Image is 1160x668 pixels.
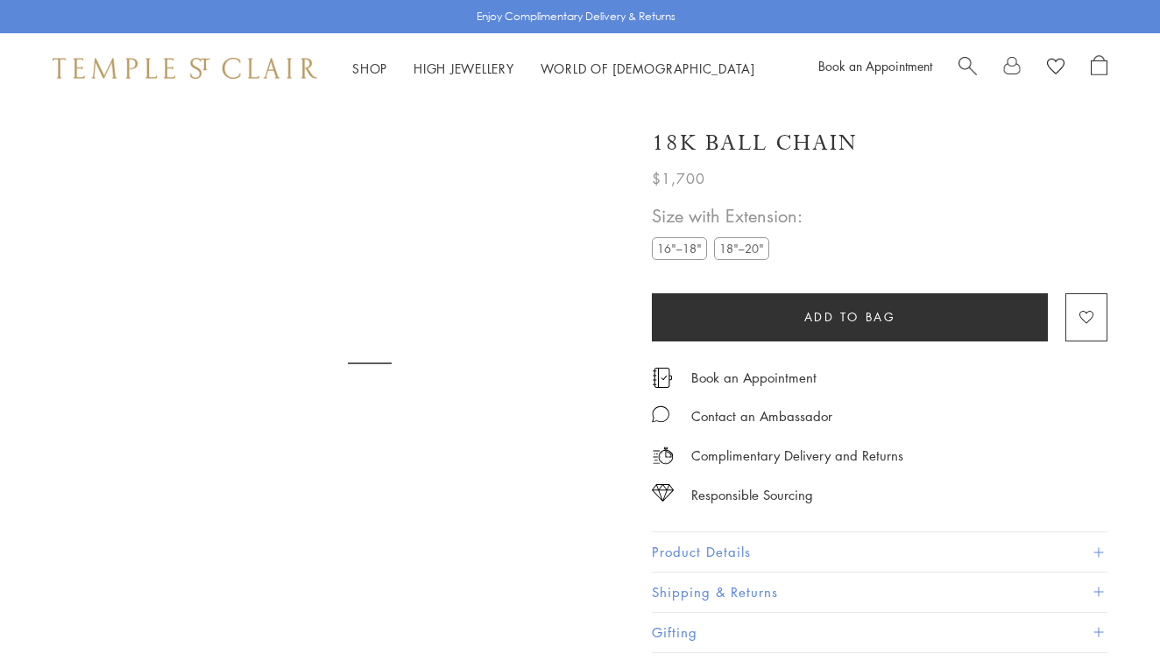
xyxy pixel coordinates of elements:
button: Product Details [652,532,1107,572]
a: View Wishlist [1047,55,1065,81]
button: Gifting [652,613,1107,652]
a: Book an Appointment [691,368,817,387]
a: Book an Appointment [818,57,932,74]
p: Complimentary Delivery and Returns [691,445,903,467]
label: 18"–20" [714,237,769,259]
a: Search [958,55,977,81]
span: $1,700 [652,167,705,190]
img: icon_sourcing.svg [652,484,674,502]
img: Temple St. Clair [53,58,317,79]
img: MessageIcon-01_2.svg [652,405,669,423]
nav: Main navigation [352,58,755,80]
button: Add to bag [652,293,1048,341]
a: World of [DEMOGRAPHIC_DATA]World of [DEMOGRAPHIC_DATA] [541,60,755,77]
span: Add to bag [804,307,896,327]
div: Contact an Ambassador [691,405,832,427]
h1: 18K Ball Chain [652,128,858,158]
button: Shipping & Returns [652,573,1107,612]
p: Enjoy Complimentary Delivery & Returns [477,8,675,25]
span: Size with Extension: [652,201,803,230]
img: icon_appointment.svg [652,368,673,388]
a: High JewelleryHigh Jewellery [414,60,514,77]
a: ShopShop [352,60,387,77]
label: 16"–18" [652,237,707,259]
div: Responsible Sourcing [691,484,813,506]
img: icon_delivery.svg [652,445,674,467]
a: Open Shopping Bag [1091,55,1107,81]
